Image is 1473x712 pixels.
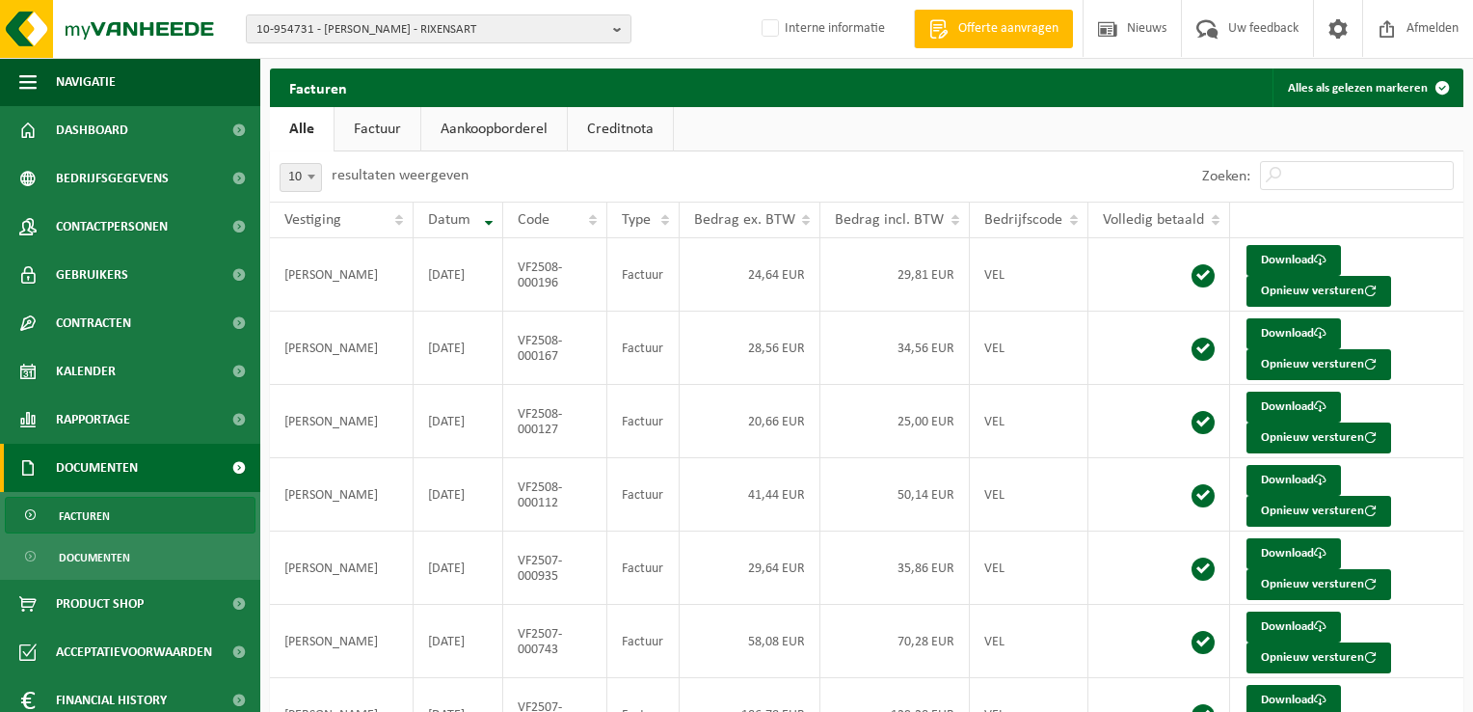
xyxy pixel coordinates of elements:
[970,238,1088,312] td: VEL
[680,238,821,312] td: 24,64 EUR
[518,212,549,228] span: Code
[56,251,128,299] span: Gebruikers
[414,385,503,458] td: [DATE]
[694,212,795,228] span: Bedrag ex. BTW
[680,385,821,458] td: 20,66 EUR
[1272,68,1461,107] button: Alles als gelezen markeren
[59,539,130,576] span: Documenten
[680,458,821,532] td: 41,44 EUR
[56,58,116,106] span: Navigatie
[5,538,255,575] a: Documenten
[607,605,679,678] td: Factuur
[1246,349,1391,380] button: Opnieuw versturen
[820,458,970,532] td: 50,14 EUR
[56,299,131,347] span: Contracten
[1246,423,1391,453] button: Opnieuw versturen
[428,212,470,228] span: Datum
[414,605,503,678] td: [DATE]
[421,107,567,151] a: Aankoopborderel
[1246,318,1341,349] a: Download
[1246,465,1341,496] a: Download
[970,532,1088,605] td: VEL
[503,532,607,605] td: VF2507-000935
[607,238,679,312] td: Factuur
[970,385,1088,458] td: VEL
[332,168,469,183] label: resultaten weergeven
[56,580,144,628] span: Product Shop
[607,458,679,532] td: Factuur
[1246,643,1391,673] button: Opnieuw versturen
[970,312,1088,385] td: VEL
[246,14,631,43] button: 10-954731 - [PERSON_NAME] - RIXENSART
[503,605,607,678] td: VF2507-000743
[280,163,322,192] span: 10
[270,532,414,605] td: [PERSON_NAME]
[503,238,607,312] td: VF2508-000196
[284,212,341,228] span: Vestiging
[56,203,168,251] span: Contactpersonen
[1246,496,1391,527] button: Opnieuw versturen
[56,396,130,444] span: Rapportage
[680,312,821,385] td: 28,56 EUR
[503,312,607,385] td: VF2508-000167
[1246,392,1341,423] a: Download
[56,347,116,396] span: Kalender
[820,238,970,312] td: 29,81 EUR
[607,532,679,605] td: Factuur
[1202,169,1250,184] label: Zoeken:
[414,458,503,532] td: [DATE]
[984,212,1062,228] span: Bedrijfscode
[680,532,821,605] td: 29,64 EUR
[607,312,679,385] td: Factuur
[270,385,414,458] td: [PERSON_NAME]
[270,312,414,385] td: [PERSON_NAME]
[1246,245,1341,276] a: Download
[1246,538,1341,569] a: Download
[270,458,414,532] td: [PERSON_NAME]
[270,68,366,106] h2: Facturen
[56,628,212,676] span: Acceptatievoorwaarden
[680,605,821,678] td: 58,08 EUR
[1246,569,1391,600] button: Opnieuw versturen
[59,498,110,534] span: Facturen
[568,107,673,151] a: Creditnota
[1246,612,1341,643] a: Download
[503,458,607,532] td: VF2508-000112
[820,312,970,385] td: 34,56 EUR
[256,15,605,44] span: 10-954731 - [PERSON_NAME] - RIXENSART
[503,385,607,458] td: VF2508-000127
[1246,276,1391,307] button: Opnieuw versturen
[270,238,414,312] td: [PERSON_NAME]
[414,532,503,605] td: [DATE]
[270,107,334,151] a: Alle
[622,212,651,228] span: Type
[1103,212,1204,228] span: Volledig betaald
[820,532,970,605] td: 35,86 EUR
[56,106,128,154] span: Dashboard
[607,385,679,458] td: Factuur
[335,107,420,151] a: Factuur
[953,19,1063,39] span: Offerte aanvragen
[820,605,970,678] td: 70,28 EUR
[281,164,321,191] span: 10
[414,238,503,312] td: [DATE]
[835,212,944,228] span: Bedrag incl. BTW
[970,605,1088,678] td: VEL
[914,10,1073,48] a: Offerte aanvragen
[414,312,503,385] td: [DATE]
[56,154,169,203] span: Bedrijfsgegevens
[270,605,414,678] td: [PERSON_NAME]
[5,497,255,534] a: Facturen
[970,458,1088,532] td: VEL
[820,385,970,458] td: 25,00 EUR
[56,444,138,492] span: Documenten
[758,14,885,43] label: Interne informatie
